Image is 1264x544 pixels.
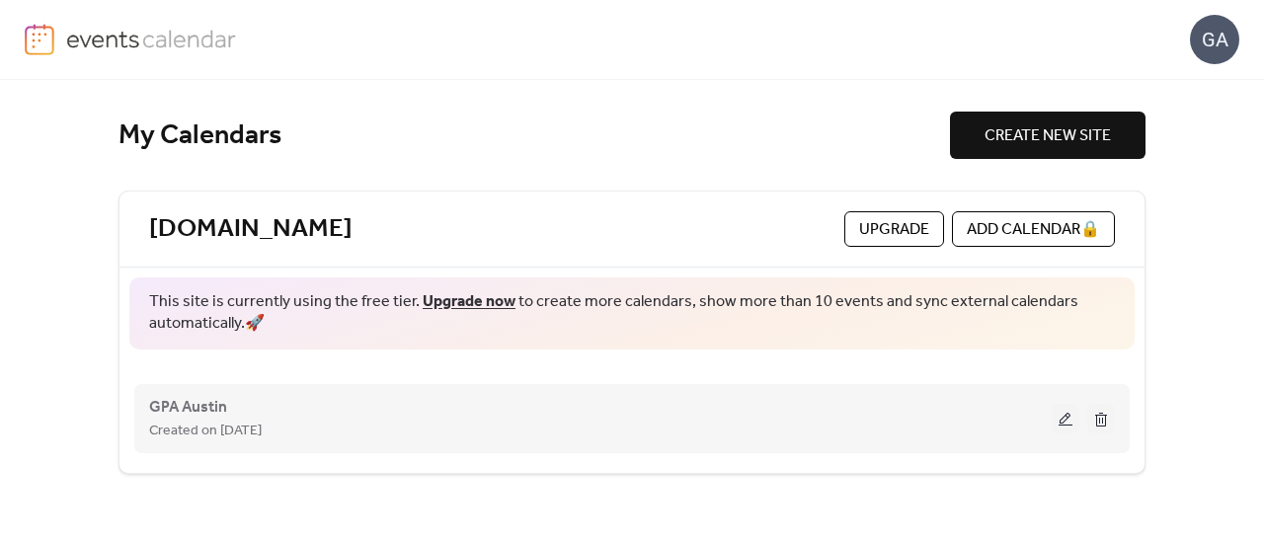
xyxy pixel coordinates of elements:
[1190,15,1239,64] div: GA
[423,286,515,317] a: Upgrade now
[149,396,227,420] span: GPA Austin
[149,213,353,246] a: [DOMAIN_NAME]
[149,291,1115,336] span: This site is currently using the free tier. to create more calendars, show more than 10 events an...
[844,211,944,247] button: Upgrade
[25,24,54,55] img: logo
[118,118,950,153] div: My Calendars
[66,24,237,53] img: logo-type
[985,124,1111,148] span: CREATE NEW SITE
[859,218,929,242] span: Upgrade
[950,112,1145,159] button: CREATE NEW SITE
[149,402,227,413] a: GPA Austin
[149,420,262,443] span: Created on [DATE]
